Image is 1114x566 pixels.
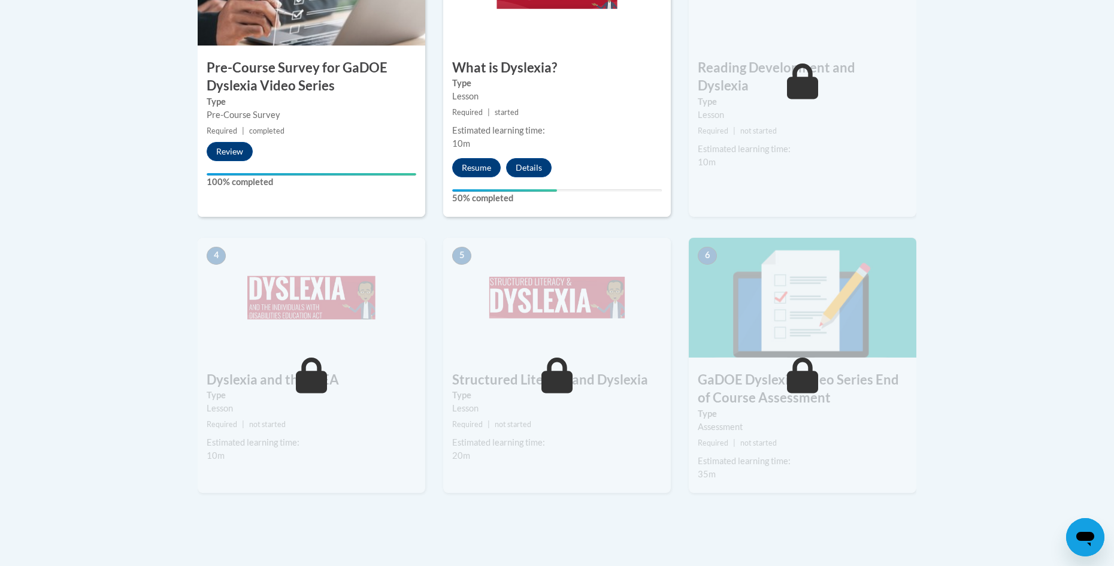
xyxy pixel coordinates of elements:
span: 20m [452,450,470,461]
button: Details [506,158,552,177]
span: started [495,108,519,117]
div: Lesson [698,108,907,122]
img: Course Image [198,238,425,358]
span: 5 [452,247,471,265]
span: 10m [698,157,716,167]
span: not started [495,420,531,429]
label: Type [452,389,662,402]
span: not started [249,420,286,429]
span: | [733,438,735,447]
div: Your progress [452,189,557,192]
iframe: Button to launch messaging window [1066,518,1104,556]
span: Required [698,126,728,135]
h3: GaDOE Dyslexia Video Series End of Course Assessment [689,371,916,408]
span: completed [249,126,284,135]
label: Type [207,389,416,402]
span: | [242,126,244,135]
span: 4 [207,247,226,265]
span: 35m [698,469,716,479]
span: 10m [207,450,225,461]
div: Estimated learning time: [452,436,662,449]
span: not started [740,126,777,135]
span: | [733,126,735,135]
img: Course Image [689,238,916,358]
div: Estimated learning time: [452,124,662,137]
span: 6 [698,247,717,265]
h3: Pre-Course Survey for GaDOE Dyslexia Video Series [198,59,425,96]
button: Review [207,142,253,161]
span: Required [698,438,728,447]
span: | [488,108,490,117]
span: 10m [452,138,470,149]
div: Lesson [452,90,662,103]
h3: Dyslexia and the IDEA [198,371,425,389]
h3: What is Dyslexia? [443,59,671,77]
label: 50% completed [452,192,662,205]
span: Required [452,420,483,429]
div: Estimated learning time: [698,143,907,156]
div: Assessment [698,420,907,434]
label: Type [698,95,907,108]
label: Type [452,77,662,90]
span: not started [740,438,777,447]
h3: Structured Literacy and Dyslexia [443,371,671,389]
div: Estimated learning time: [207,436,416,449]
span: Required [452,108,483,117]
label: 100% completed [207,175,416,189]
div: Your progress [207,173,416,175]
label: Type [698,407,907,420]
button: Resume [452,158,501,177]
div: Estimated learning time: [698,455,907,468]
span: Required [207,126,237,135]
div: Lesson [452,402,662,415]
span: | [242,420,244,429]
div: Lesson [207,402,416,415]
h3: Reading Development and Dyslexia [689,59,916,96]
span: | [488,420,490,429]
label: Type [207,95,416,108]
div: Pre-Course Survey [207,108,416,122]
img: Course Image [443,238,671,358]
span: Required [207,420,237,429]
